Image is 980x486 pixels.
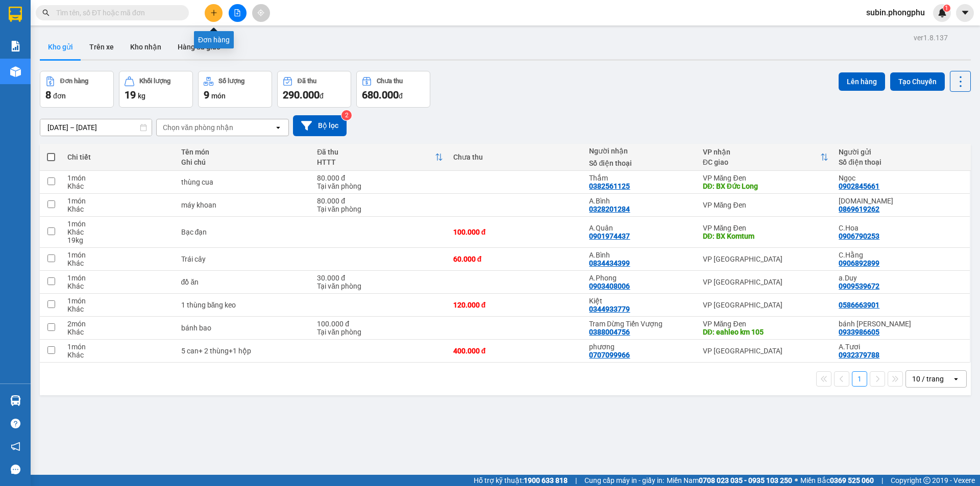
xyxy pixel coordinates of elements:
[11,419,20,428] span: question-circle
[317,182,443,190] div: Tại văn phòng
[839,232,879,240] div: 0906790253
[139,78,170,85] div: Khối lượng
[830,476,874,484] strong: 0369 525 060
[589,197,692,205] div: A.Bình
[589,320,692,328] div: Tram Dừng Tiến Vượng
[45,89,51,101] span: 8
[703,148,821,156] div: VP nhận
[453,347,579,355] div: 400.000 đ
[956,4,974,22] button: caret-down
[453,301,579,309] div: 120.000 đ
[356,71,430,108] button: Chưa thu680.000đ
[399,92,403,100] span: đ
[952,375,960,383] svg: open
[60,78,88,85] div: Đơn hàng
[914,32,948,43] div: ver 1.8.137
[703,182,829,190] div: DĐ: BX Đức Long
[589,274,692,282] div: A.Phong
[943,5,950,12] sup: 1
[938,8,947,17] img: icon-new-feature
[589,351,630,359] div: 0707099966
[67,305,170,313] div: Khác
[119,71,193,108] button: Khối lượng19kg
[53,92,66,100] span: đơn
[698,144,834,171] th: Toggle SortBy
[961,8,970,17] span: caret-down
[252,4,270,22] button: aim
[839,148,965,156] div: Người gửi
[67,274,170,282] div: 1 món
[839,343,965,351] div: A.Tươi
[298,78,316,85] div: Đã thu
[589,251,692,259] div: A.Bình
[181,148,307,156] div: Tên món
[181,158,307,166] div: Ghi chú
[589,174,692,182] div: Thắm
[125,89,136,101] span: 19
[67,343,170,351] div: 1 món
[589,205,630,213] div: 0328201284
[277,71,351,108] button: Đã thu290.000đ
[67,351,170,359] div: Khác
[703,224,829,232] div: VP Măng Đen
[181,301,307,309] div: 1 thùng băng keo
[703,255,829,263] div: VP [GEOGRAPHIC_DATA]
[67,320,170,328] div: 2 món
[524,476,568,484] strong: 1900 633 818
[589,343,692,351] div: phương
[839,224,965,232] div: C.Hoa
[229,4,247,22] button: file-add
[169,35,229,59] button: Hàng đã giao
[67,236,170,244] div: 19 kg
[67,153,170,161] div: Chi tiết
[42,9,50,16] span: search
[703,278,829,286] div: VP [GEOGRAPHIC_DATA]
[122,35,169,59] button: Kho nhận
[589,328,630,336] div: 0388004756
[138,92,145,100] span: kg
[881,475,883,486] span: |
[181,201,307,209] div: máy khoan
[589,224,692,232] div: A.Quân
[795,478,798,482] span: ⚪️
[194,31,234,48] div: Đơn hàng
[67,197,170,205] div: 1 món
[453,255,579,263] div: 60.000 đ
[839,301,879,309] div: 0586663901
[67,220,170,228] div: 1 món
[67,228,170,236] div: Khác
[317,197,443,205] div: 80.000 đ
[839,174,965,182] div: Ngọc
[317,205,443,213] div: Tại văn phòng
[584,475,664,486] span: Cung cấp máy in - giấy in:
[56,7,177,18] input: Tìm tên, số ĐT hoặc mã đơn
[67,205,170,213] div: Khác
[589,297,692,305] div: Kiệt
[11,465,20,474] span: message
[839,328,879,336] div: 0933986605
[210,9,217,16] span: plus
[320,92,324,100] span: đ
[362,89,399,101] span: 680.000
[67,259,170,267] div: Khác
[317,174,443,182] div: 80.000 đ
[800,475,874,486] span: Miền Bắc
[283,89,320,101] span: 290.000
[589,182,630,190] div: 0382561125
[40,71,114,108] button: Đơn hàng8đơn
[67,297,170,305] div: 1 món
[839,282,879,290] div: 0909539672
[703,301,829,309] div: VP [GEOGRAPHIC_DATA]
[317,328,443,336] div: Tại văn phòng
[67,182,170,190] div: Khác
[40,119,152,136] input: Select a date range.
[341,110,352,120] sup: 2
[40,35,81,59] button: Kho gửi
[589,159,692,167] div: Số điện thoại
[163,122,233,133] div: Chọn văn phòng nhận
[703,328,829,336] div: DĐ: eahleo km 105
[312,144,448,171] th: Toggle SortBy
[575,475,577,486] span: |
[317,274,443,282] div: 30.000 đ
[317,282,443,290] div: Tại văn phòng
